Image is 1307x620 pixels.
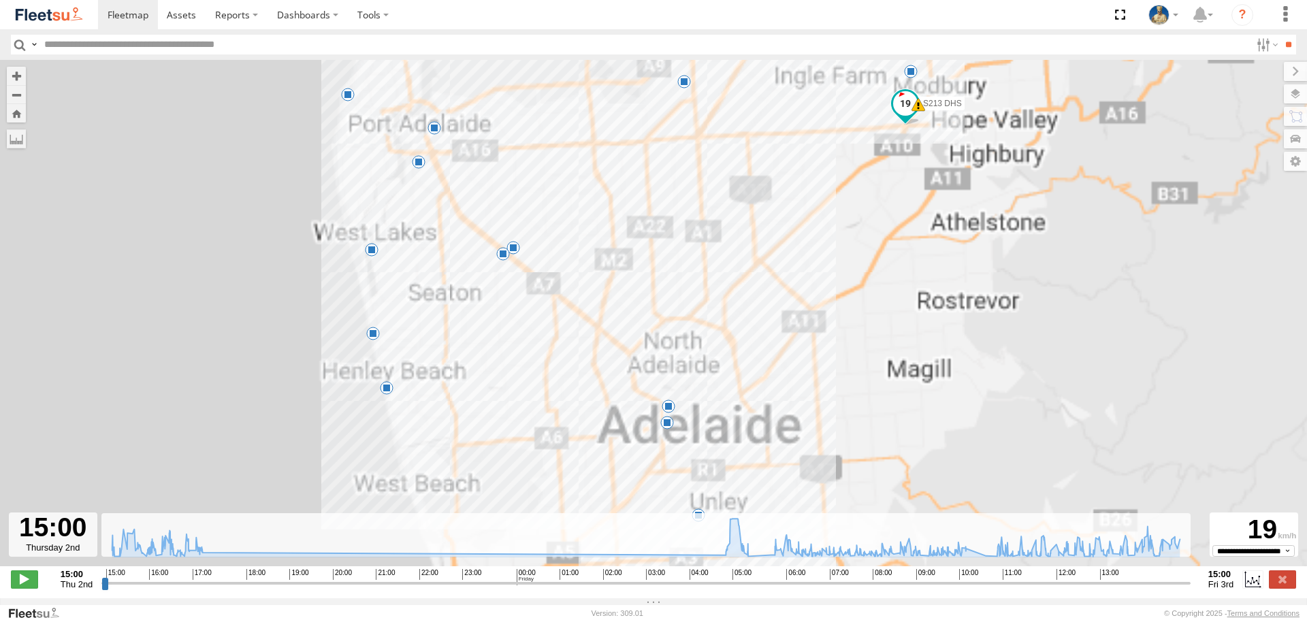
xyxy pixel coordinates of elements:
span: 20:00 [333,569,352,580]
button: Zoom Home [7,104,26,123]
button: Zoom out [7,85,26,104]
div: Version: 309.01 [592,609,643,617]
label: Map Settings [1284,152,1307,171]
img: fleetsu-logo-horizontal.svg [14,5,84,24]
span: S213 DHS [923,99,962,108]
div: 19 [1212,515,1296,545]
span: 01:00 [560,569,579,580]
label: Search Filter Options [1251,35,1280,54]
span: 00:00 [517,569,536,585]
label: Play/Stop [11,570,38,588]
a: Visit our Website [7,606,70,620]
span: 07:00 [830,569,849,580]
span: 08:00 [873,569,892,580]
span: 19:00 [289,569,308,580]
label: Search Query [29,35,39,54]
span: 09:00 [916,569,935,580]
strong: 15:00 [1208,569,1233,579]
label: Measure [7,129,26,148]
span: 16:00 [149,569,168,580]
a: Terms and Conditions [1227,609,1300,617]
span: 23:00 [462,569,481,580]
span: 03:00 [646,569,665,580]
span: 12:00 [1056,569,1076,580]
strong: 15:00 [61,569,93,579]
span: 04:00 [690,569,709,580]
span: 22:00 [419,569,438,580]
span: 17:00 [193,569,212,580]
label: Close [1269,570,1296,588]
i: ? [1231,4,1253,26]
span: 13:00 [1100,569,1119,580]
span: 11:00 [1003,569,1022,580]
span: 06:00 [786,569,805,580]
span: Fri 3rd Oct 2025 [1208,579,1233,589]
span: 02:00 [603,569,622,580]
div: © Copyright 2025 - [1164,609,1300,617]
span: 21:00 [376,569,395,580]
span: Thu 2nd Oct 2025 [61,579,93,589]
div: Matt Draper [1144,5,1183,25]
span: 18:00 [246,569,265,580]
span: 10:00 [959,569,978,580]
button: Zoom in [7,67,26,85]
span: 05:00 [732,569,752,580]
span: 15:00 [106,569,125,580]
